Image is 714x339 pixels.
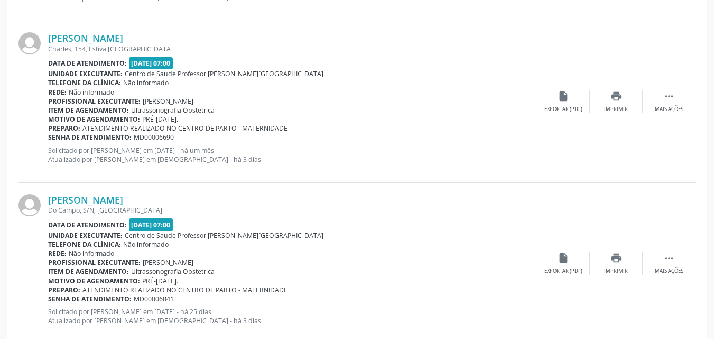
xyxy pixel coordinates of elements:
span: [DATE] 07:00 [129,218,173,231]
span: Não informado [69,249,114,258]
span: Não informado [123,240,169,249]
b: Data de atendimento: [48,59,127,68]
b: Motivo de agendamento: [48,277,140,286]
b: Senha de atendimento: [48,295,132,304]
span: Centro de Saude Professor [PERSON_NAME][GEOGRAPHIC_DATA] [125,69,323,78]
span: PRÉ-[DATE]. [142,277,178,286]
b: Rede: [48,88,67,97]
span: [PERSON_NAME] [143,258,193,267]
b: Profissional executante: [48,258,141,267]
span: PRÉ-[DATE]. [142,115,178,124]
i:  [663,90,675,102]
span: Não informado [69,88,114,97]
span: ATENDIMENTO REALIZADO NO CENTRO DE PARTO - MATERNIDADE [82,124,288,133]
span: MD00006841 [134,295,174,304]
div: Exportar (PDF) [544,268,582,275]
p: Solicitado por [PERSON_NAME] em [DATE] - há 25 dias Atualizado por [PERSON_NAME] em [DEMOGRAPHIC_... [48,307,537,325]
b: Unidade executante: [48,231,123,240]
div: Imprimir [604,268,628,275]
div: Do Campo, S/N, [GEOGRAPHIC_DATA] [48,206,537,215]
b: Telefone da clínica: [48,240,121,249]
b: Motivo de agendamento: [48,115,140,124]
i: insert_drive_file [558,90,569,102]
i:  [663,252,675,264]
b: Preparo: [48,286,80,295]
i: print [610,252,622,264]
b: Profissional executante: [48,97,141,106]
a: [PERSON_NAME] [48,194,123,206]
span: [DATE] 07:00 [129,57,173,69]
b: Rede: [48,249,67,258]
div: Exportar (PDF) [544,106,582,113]
b: Telefone da clínica: [48,78,121,87]
div: Charles, 154, Estiva [GEOGRAPHIC_DATA] [48,44,537,53]
i: print [610,90,622,102]
p: Solicitado por [PERSON_NAME] em [DATE] - há um mês Atualizado por [PERSON_NAME] em [DEMOGRAPHIC_D... [48,146,537,164]
b: Data de atendimento: [48,221,127,230]
b: Item de agendamento: [48,106,129,115]
div: Mais ações [655,268,683,275]
img: img [18,32,41,54]
span: Ultrassonografia Obstetrica [131,106,215,115]
b: Item de agendamento: [48,267,129,276]
span: ATENDIMENTO REALIZADO NO CENTRO DE PARTO - MATERNIDADE [82,286,288,295]
b: Unidade executante: [48,69,123,78]
a: [PERSON_NAME] [48,32,123,44]
i: insert_drive_file [558,252,569,264]
b: Preparo: [48,124,80,133]
span: Centro de Saude Professor [PERSON_NAME][GEOGRAPHIC_DATA] [125,231,323,240]
span: MD00006690 [134,133,174,142]
span: Ultrassonografia Obstetrica [131,267,215,276]
div: Mais ações [655,106,683,113]
span: Não informado [123,78,169,87]
div: Imprimir [604,106,628,113]
b: Senha de atendimento: [48,133,132,142]
span: [PERSON_NAME] [143,97,193,106]
img: img [18,194,41,216]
